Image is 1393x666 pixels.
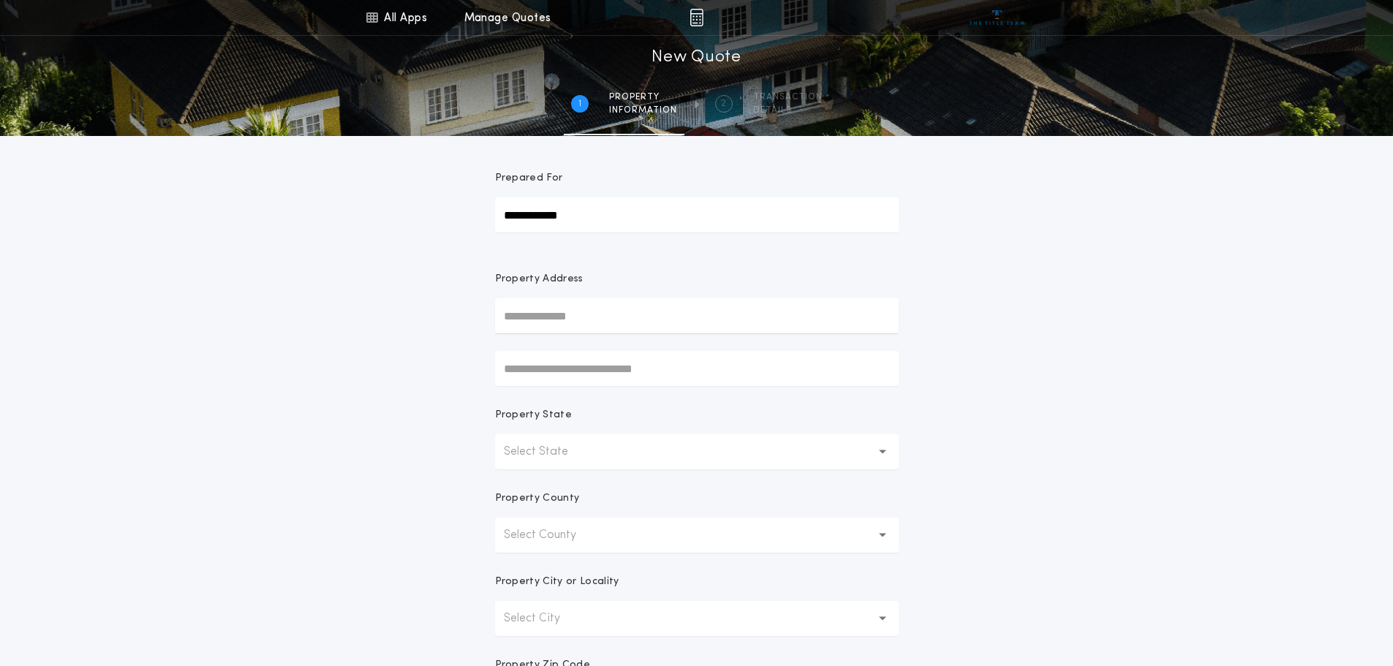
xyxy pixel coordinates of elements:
span: Transaction [753,91,823,103]
p: Select County [504,526,600,544]
p: Property City or Locality [495,575,619,589]
p: Select City [504,610,584,627]
h2: 1 [578,98,581,110]
span: Property [609,91,677,103]
img: img [690,9,703,26]
button: Select City [495,601,899,636]
h1: New Quote [652,46,741,69]
p: Prepared For [495,171,563,186]
h2: 2 [721,98,726,110]
button: Select County [495,518,899,553]
img: vs-icon [970,10,1024,25]
input: Prepared For [495,197,899,232]
p: Property State [495,408,572,423]
p: Select State [504,443,592,461]
p: Property County [495,491,580,506]
p: Property Address [495,272,899,287]
span: details [753,105,823,116]
span: information [609,105,677,116]
button: Select State [495,434,899,469]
